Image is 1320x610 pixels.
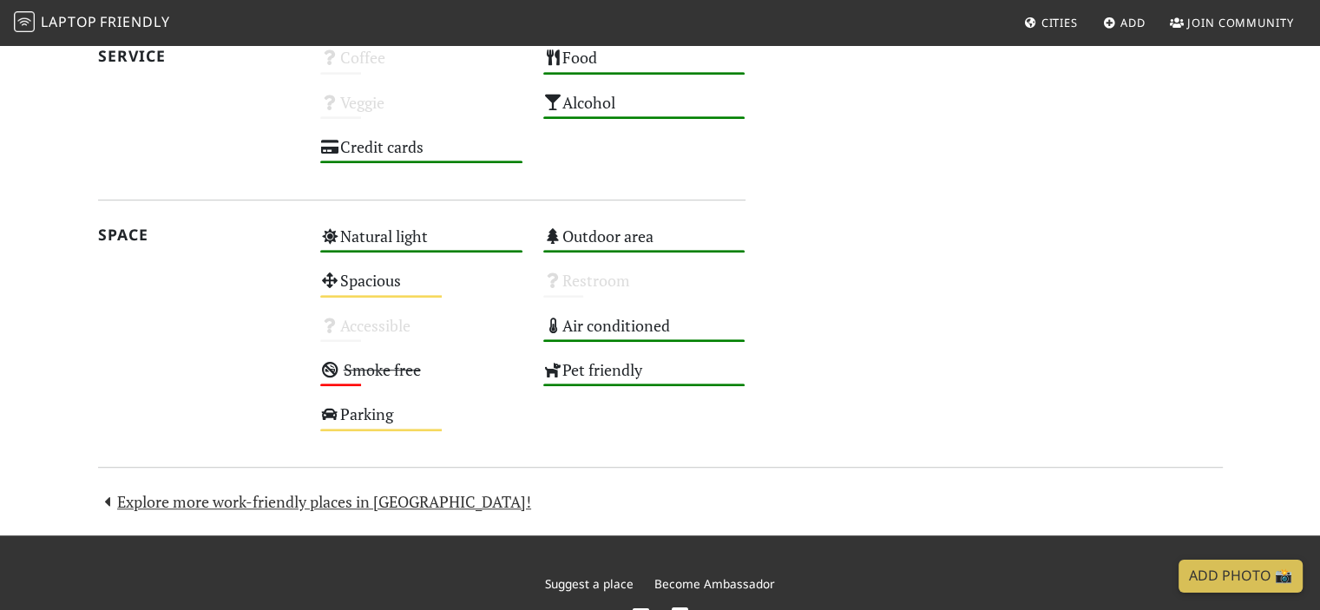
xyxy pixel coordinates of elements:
[310,89,533,133] div: Veggie
[310,222,533,266] div: Natural light
[310,312,533,356] div: Accessible
[545,575,634,592] a: Suggest a place
[98,226,300,244] h2: Space
[1017,7,1085,38] a: Cities
[1096,7,1153,38] a: Add
[533,89,756,133] div: Alcohol
[310,133,533,177] div: Credit cards
[310,266,533,311] div: Spacious
[1187,15,1294,30] span: Join Community
[533,43,756,88] div: Food
[1179,560,1303,593] a: Add Photo 📸
[344,359,421,380] s: Smoke free
[98,491,532,512] a: Explore more work-friendly places in [GEOGRAPHIC_DATA]!
[41,12,97,31] span: Laptop
[533,356,756,400] div: Pet friendly
[1120,15,1146,30] span: Add
[14,11,35,32] img: LaptopFriendly
[1163,7,1301,38] a: Join Community
[533,222,756,266] div: Outdoor area
[533,312,756,356] div: Air conditioned
[654,575,775,592] a: Become Ambassador
[14,8,170,38] a: LaptopFriendly LaptopFriendly
[100,12,169,31] span: Friendly
[1041,15,1078,30] span: Cities
[98,47,300,65] h2: Service
[533,266,756,311] div: Restroom
[310,400,533,444] div: Parking
[310,43,533,88] div: Coffee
